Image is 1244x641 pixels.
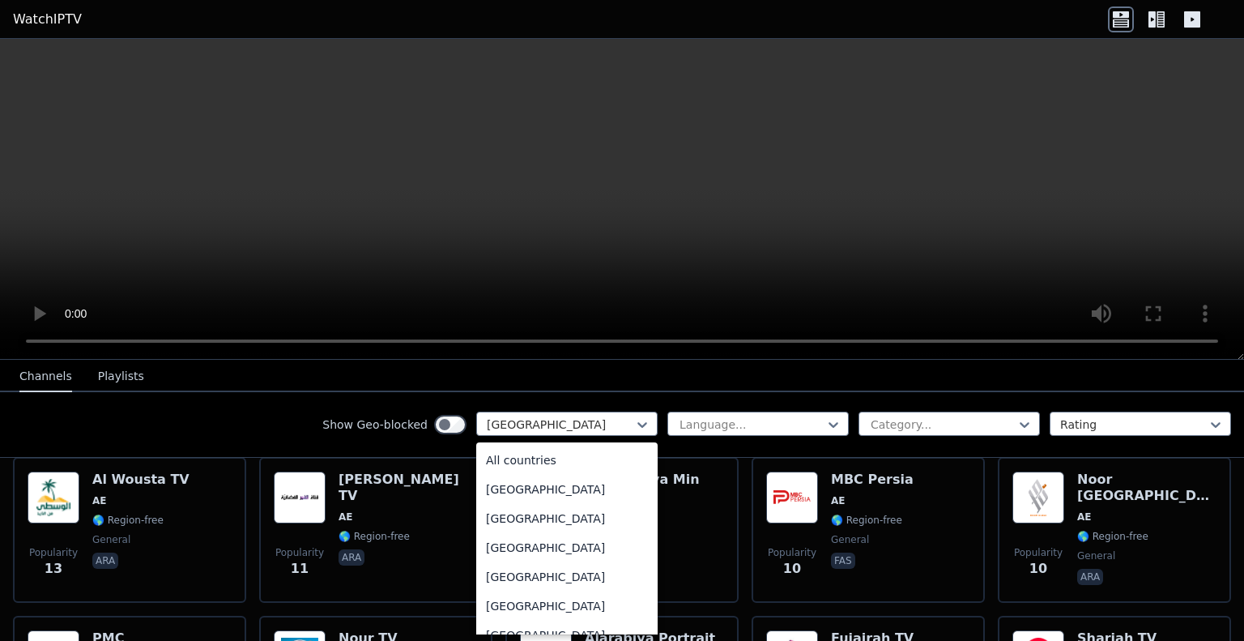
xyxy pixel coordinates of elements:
div: [GEOGRAPHIC_DATA] [476,475,658,504]
p: fas [831,553,855,569]
span: Popularity [275,546,324,559]
span: 🌎 Region-free [831,514,902,527]
div: [GEOGRAPHIC_DATA] [476,562,658,592]
span: Popularity [29,546,78,559]
span: general [831,533,869,546]
span: AE [339,511,352,523]
span: 🌎 Region-free [1077,530,1148,543]
img: Al Qamar TV [274,472,326,523]
img: Al Wousta TV [28,472,79,523]
label: Show Geo-blocked [322,417,428,433]
div: [GEOGRAPHIC_DATA] [476,504,658,533]
p: ara [92,553,118,569]
span: Popularity [768,546,816,559]
span: general [92,533,130,546]
span: 10 [1029,559,1047,579]
h6: [PERSON_NAME] TV [339,472,478,504]
p: ara [1077,569,1103,585]
span: AE [831,494,845,507]
div: [GEOGRAPHIC_DATA] [476,533,658,562]
h6: MBC Persia [831,472,914,488]
span: AE [1077,511,1091,523]
button: Playlists [98,361,144,392]
span: 11 [291,559,309,579]
h6: Noor [GEOGRAPHIC_DATA] [1077,472,1216,504]
img: MBC Persia [766,472,818,523]
span: general [1077,549,1115,562]
a: WatchIPTV [13,10,82,29]
img: Noor Dubai [1012,472,1064,523]
div: [GEOGRAPHIC_DATA] [476,592,658,621]
p: ara [339,549,364,566]
span: 🌎 Region-free [92,514,164,527]
span: 🌎 Region-free [339,530,410,543]
span: 13 [45,559,62,579]
div: All countries [476,446,658,475]
span: AE [92,494,106,507]
h6: Al Wousta TV [92,472,190,488]
span: Popularity [1014,546,1063,559]
button: Channels [19,361,72,392]
span: 10 [783,559,801,579]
